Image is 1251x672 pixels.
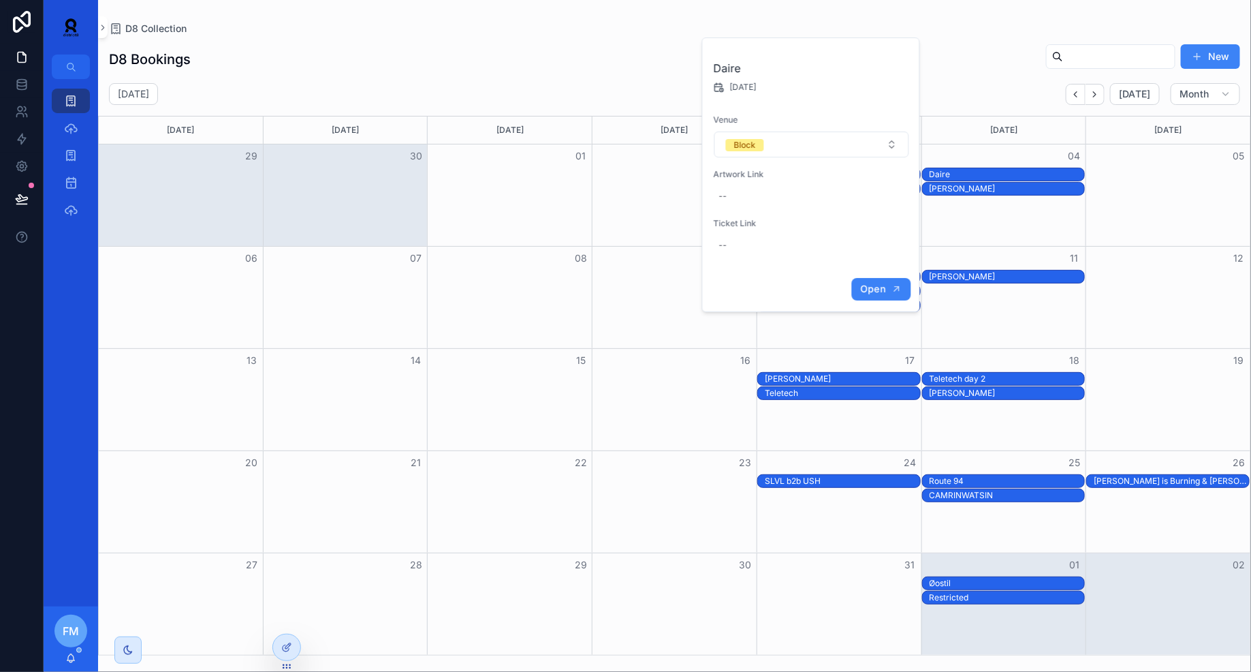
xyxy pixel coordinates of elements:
div: Teletech day 2 [930,373,1085,384]
div: [PERSON_NAME] [930,183,1085,194]
div: Øostil [930,578,1085,589]
button: 14 [408,352,424,369]
span: Month [1179,88,1209,100]
button: 15 [573,352,589,369]
div: [PERSON_NAME] [930,388,1085,399]
button: 26 [1231,455,1247,471]
button: 18 [1066,352,1082,369]
h1: D8 Bookings [109,50,191,69]
div: [DATE] [1088,117,1248,144]
h2: [DATE] [118,87,149,101]
button: 31 [902,557,918,573]
button: 01 [573,148,589,164]
div: [DATE] [430,117,590,144]
button: 16 [737,352,753,369]
span: [DATE] [730,82,757,93]
button: 22 [573,455,589,471]
div: [DATE] [101,117,261,144]
div: [DATE] [924,117,1084,144]
div: Enzo is Burning & Murphy's Law [1094,475,1249,487]
div: SLVL b2b USH [765,475,920,487]
div: [DATE] [266,117,426,144]
button: New [1181,44,1240,69]
span: Ticket Link [714,218,910,229]
button: 08 [573,250,589,266]
button: 06 [244,250,260,266]
div: Block [734,139,756,151]
button: 05 [1231,148,1247,164]
div: Teletech [765,388,920,399]
span: Artwork Link [714,169,910,180]
div: Restricted [930,592,1085,604]
div: [PERSON_NAME] [930,271,1085,282]
div: -- [719,240,727,251]
button: 23 [737,455,753,471]
div: Route 94 [930,475,1085,487]
div: Nick Warren [765,373,920,385]
div: [PERSON_NAME] is Burning & [PERSON_NAME] Law [1094,476,1249,487]
button: 29 [244,148,260,164]
button: 12 [1231,250,1247,266]
button: 30 [737,557,753,573]
button: Open [851,278,910,301]
button: 21 [408,455,424,471]
div: Daire [930,168,1085,181]
button: 30 [408,148,424,164]
div: Yousuke Yukimatsu [930,183,1085,195]
div: scrollable content [44,79,98,240]
button: 07 [408,250,424,266]
button: 04 [1066,148,1082,164]
div: Teletech [765,387,920,399]
button: 19 [1231,352,1247,369]
button: 01 [1066,557,1082,573]
div: Alisha [930,387,1085,399]
button: 25 [1066,455,1082,471]
button: Back [1066,84,1086,105]
span: D8 Collection [125,22,187,35]
div: Daire [930,169,1085,180]
button: 11 [1066,250,1082,266]
button: 02 [1231,557,1247,573]
div: SLVL b2b USH [765,476,920,487]
button: Select Button [714,132,909,157]
img: App logo [54,16,87,38]
div: [DATE] [595,117,755,144]
span: Open [860,283,885,295]
button: 24 [902,455,918,471]
span: FM [63,623,79,639]
div: Øostil [930,577,1085,590]
button: 29 [573,557,589,573]
div: CAMRINWATSIN [930,490,1085,501]
a: D8 Collection [109,22,187,35]
div: Restricted [930,592,1085,603]
div: Month View [98,116,1251,656]
span: Venue [714,114,910,125]
div: -- [719,191,727,202]
button: Next [1086,84,1105,105]
div: [PERSON_NAME] [765,373,920,384]
button: [DATE] [1110,83,1160,105]
div: CAMRINWATSIN [930,489,1085,502]
button: 27 [244,557,260,573]
div: Amber Broos [930,271,1085,283]
div: Route 94 [930,476,1085,487]
button: 20 [244,455,260,471]
div: Teletech day 2 [930,373,1085,385]
span: [DATE] [1119,88,1151,100]
h2: Daire [714,60,910,76]
button: 28 [408,557,424,573]
button: 13 [244,352,260,369]
button: Month [1171,83,1240,105]
button: 17 [902,352,918,369]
